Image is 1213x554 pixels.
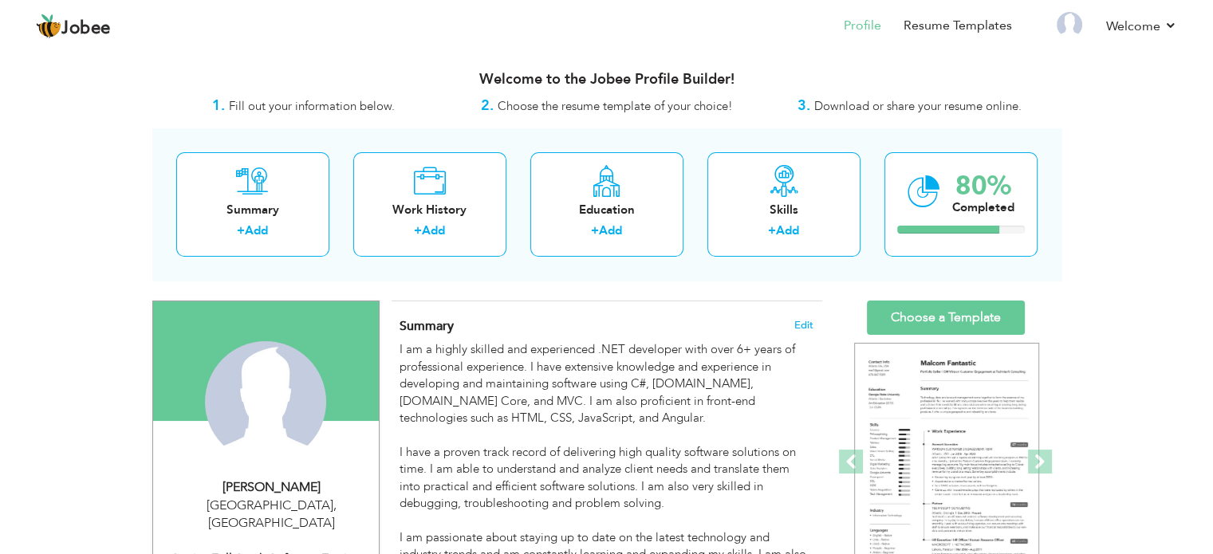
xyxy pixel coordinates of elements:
div: [GEOGRAPHIC_DATA] [GEOGRAPHIC_DATA] [165,497,379,533]
a: Add [599,222,622,238]
label: + [414,222,422,239]
img: jobee.io [36,14,61,39]
label: + [237,222,245,239]
strong: 2. [481,96,494,116]
label: + [768,222,776,239]
h3: Welcome to the Jobee Profile Builder! [152,72,1061,88]
h4: Adding a summary is a quick and easy way to highlight your experience and interests. [400,318,813,334]
a: Add [422,222,445,238]
a: Choose a Template [867,301,1025,335]
a: Add [776,222,799,238]
img: Profile Img [1057,12,1082,37]
strong: 1. [212,96,225,116]
span: Summary [400,317,454,335]
div: Completed [952,199,1014,216]
img: Naeem Ullah [205,341,326,462]
div: Education [543,202,671,218]
span: Edit [794,320,813,331]
div: Skills [720,202,848,218]
span: Fill out your information below. [229,98,395,114]
div: [PERSON_NAME] [165,478,379,497]
a: Welcome [1106,17,1177,36]
div: Work History [366,202,494,218]
a: Jobee [36,14,111,39]
span: Jobee [61,20,111,37]
strong: 3. [798,96,810,116]
label: + [591,222,599,239]
span: , [333,497,337,514]
a: Add [245,222,268,238]
a: Profile [844,17,881,35]
span: Choose the resume template of your choice! [498,98,733,114]
div: Summary [189,202,317,218]
span: Download or share your resume online. [814,98,1022,114]
div: 80% [952,173,1014,199]
a: Resume Templates [904,17,1012,35]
